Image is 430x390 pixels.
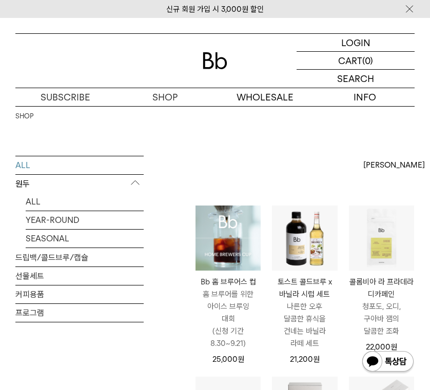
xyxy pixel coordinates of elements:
span: 원 [313,355,320,364]
span: 22,000 [366,342,397,352]
span: 원 [238,355,244,364]
p: (0) [362,52,373,69]
a: ALL [15,156,144,174]
span: [PERSON_NAME] [363,159,425,171]
a: SHOP [15,111,33,121]
a: YEAR-ROUND [26,211,144,229]
p: CART [338,52,362,69]
img: 카카오톡 채널 1:1 채팅 버튼 [361,350,415,375]
span: 25,000 [212,355,244,364]
a: Bb 홈 브루어스 컵 홈 브루어를 위한 아이스 브루잉 대회(신청 기간 8.30~9.21) [196,276,261,350]
p: SEARCH [337,70,374,88]
p: 홈 브루어를 위한 아이스 브루잉 대회 (신청 기간 8.30~9.21) [196,288,261,350]
img: 콜롬비아 라 프라데라 디카페인 [349,206,414,271]
img: 로고 [203,52,227,69]
p: 원두 [15,175,144,193]
p: 토스트 콜드브루 x 바닐라 시럽 세트 [272,276,337,300]
p: 콜롬비아 라 프라데라 디카페인 [349,276,414,300]
a: 드립백/콜드브루/캡슐 [15,249,144,266]
p: LOGIN [341,34,370,51]
a: 커피용품 [15,285,144,303]
p: Bb 홈 브루어스 컵 [196,276,261,288]
a: SHOP [115,88,216,106]
a: LOGIN [297,34,415,52]
a: ALL [26,193,144,211]
span: 원 [390,342,397,352]
a: SEASONAL [26,230,144,248]
p: 나른한 오후 달콤한 휴식을 건네는 바닐라 라떼 세트 [272,300,337,350]
a: 프로그램 [15,304,144,322]
p: 청포도, 오디, 구아바 잼의 달콤한 조화 [349,300,414,337]
a: 토스트 콜드브루 x 바닐라 시럽 세트 나른한 오후 달콤한 휴식을 건네는 바닐라 라떼 세트 [272,276,337,350]
img: Bb 홈 브루어스 컵 [196,206,261,271]
p: INFO [315,88,415,106]
span: 21,200 [290,355,320,364]
p: WHOLESALE [215,88,315,106]
img: 토스트 콜드브루 x 바닐라 시럽 세트 [272,206,337,271]
a: 선물세트 [15,267,144,285]
a: 콜롬비아 라 프라데라 디카페인 청포도, 오디, 구아바 잼의 달콤한 조화 [349,276,414,337]
a: SUBSCRIBE [15,88,115,106]
a: CART (0) [297,52,415,70]
a: 신규 회원 가입 시 3,000원 할인 [166,5,264,14]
